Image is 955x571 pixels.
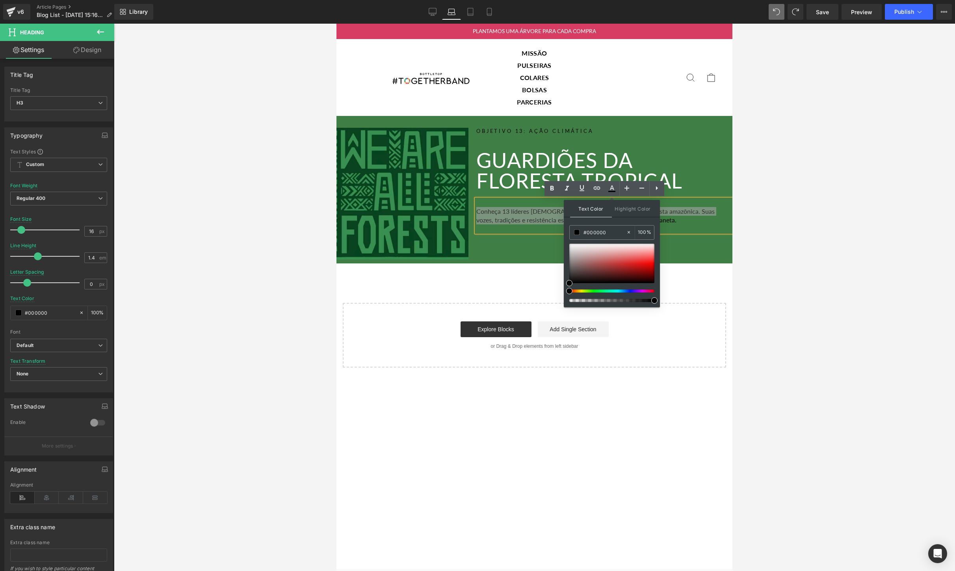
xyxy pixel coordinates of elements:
a: v6 [3,4,30,20]
span: Highlight Color [612,200,654,217]
span: Heading [20,29,44,35]
span: Preview [851,8,872,16]
a: Add Single Section [201,298,272,313]
span: px [99,282,106,287]
button: Undo [769,4,784,20]
button: Redo [788,4,803,20]
div: Line Height [10,243,36,248]
i: Default [17,342,33,349]
div: Text Shadow [10,399,45,410]
p: or Drag & Drop elements from left sidebar [19,320,377,325]
div: Letter Spacing [10,269,44,275]
span: em [99,255,106,260]
div: Extra class name [10,519,55,530]
span: Library [129,8,148,15]
button: More settings [5,437,113,455]
a: Tablet [461,4,480,20]
div: % [635,226,654,239]
span: Blog List - [DATE] 15:16:42 [37,12,103,18]
div: Alignment [10,462,37,473]
a: Mobile [480,4,499,20]
a: PULSEIRAS [175,35,221,48]
div: Enable [10,419,82,427]
div: Text Color [10,296,34,301]
h1: Guardiões da Floresta Tropical [140,126,396,168]
div: v6 [16,7,26,17]
a: Desktop [423,4,442,20]
div: Title Tag [10,67,33,78]
a: BOLSAS [180,60,216,72]
button: More [936,4,952,20]
a: Article Pages [37,4,118,10]
b: Regular 400 [17,195,46,201]
div: Font Weight [10,183,37,188]
div: Text Transform [10,358,46,364]
span: Save [816,8,829,16]
div: % [88,306,107,320]
div: Alignment [10,482,107,488]
a: MISSÃO [179,23,216,35]
input: Color [583,228,626,237]
span: PLANTAMOS UMA ÁRVORE PARA CADA COMPRA [136,4,260,11]
div: Text Styles [10,148,107,155]
div: Extra class name [10,540,107,545]
div: Open Intercom Messenger [928,544,947,563]
b: None [17,371,29,377]
a: Explore Blocks [124,298,195,313]
div: Title Tag [10,88,107,93]
div: Conheça 13 líderes [DEMOGRAPHIC_DATA] que protegem a floresta amazônica. Suas vozes, tradições e ... [140,175,396,209]
a: Preview [842,4,882,20]
img: TOGETHERBAND BRAZIL [55,47,134,61]
input: Color [25,308,75,317]
a: PARCERIAS [175,72,221,84]
b: Custom [26,161,44,168]
a: New Library [114,4,153,20]
ul: Primary [173,23,223,84]
span: px [99,229,106,234]
p: More settings [42,442,73,450]
span: Text Color [570,200,612,217]
a: Laptop [442,4,461,20]
div: Font Size [10,216,32,222]
button: Publish [885,4,933,20]
a: COLARES [178,48,219,60]
a: Design [59,41,116,59]
div: Font [10,329,107,335]
span: Publish [894,9,914,15]
div: Typography [10,128,43,139]
b: H3 [17,100,23,106]
h6: Objetivo 13: Ação Climática [140,104,396,111]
